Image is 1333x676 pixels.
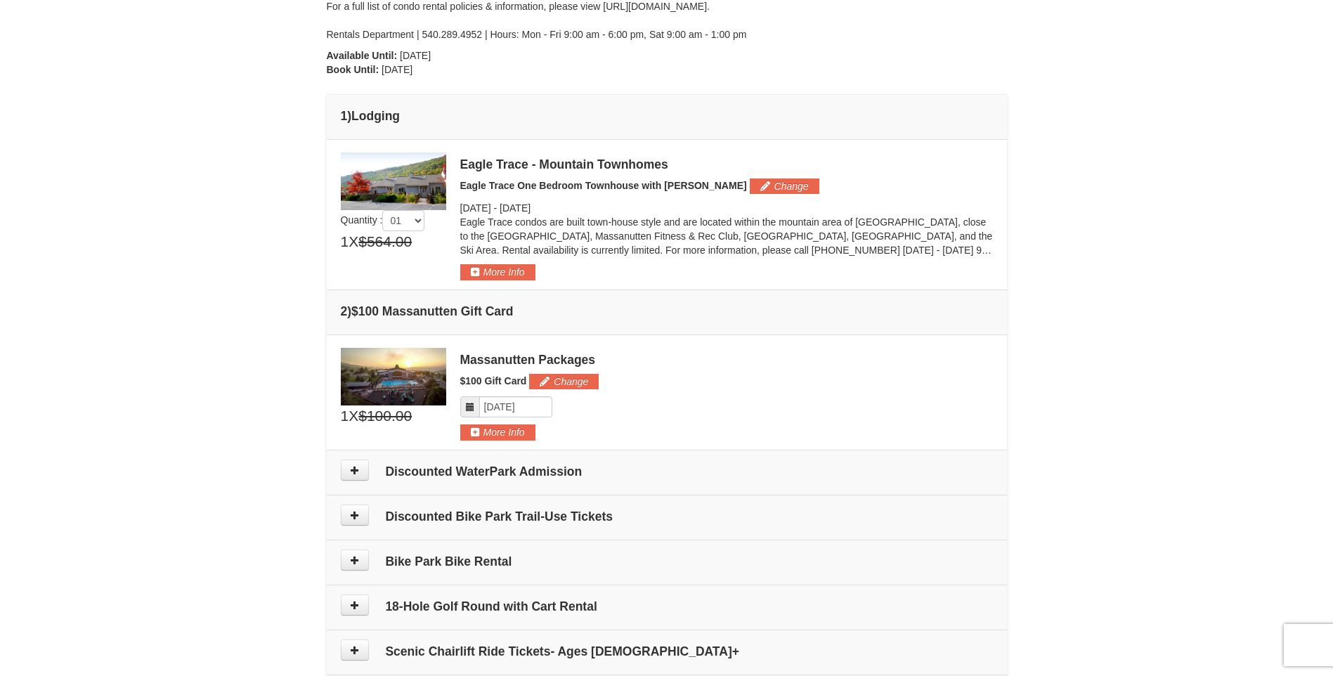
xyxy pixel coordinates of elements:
[460,157,993,171] div: Eagle Trace - Mountain Townhomes
[341,304,993,318] h4: 2 $100 Massanutten Gift Card
[400,50,431,61] span: [DATE]
[341,599,993,613] h4: 18-Hole Golf Round with Cart Rental
[460,375,527,386] span: $100 Gift Card
[341,152,446,210] img: 19218983-1-9b289e55.jpg
[327,50,398,61] strong: Available Until:
[341,554,993,568] h4: Bike Park Bike Rental
[341,509,993,524] h4: Discounted Bike Park Trail-Use Tickets
[529,374,599,389] button: Change
[358,405,412,427] span: $100.00
[341,109,993,123] h4: 1 Lodging
[341,644,993,658] h4: Scenic Chairlift Ride Tickets- Ages [DEMOGRAPHIC_DATA]+
[460,264,535,280] button: More Info
[358,231,412,252] span: $564.00
[349,405,358,427] span: X
[349,231,358,252] span: X
[327,64,379,75] strong: Book Until:
[341,231,349,252] span: 1
[460,202,491,214] span: [DATE]
[460,353,993,367] div: Massanutten Packages
[493,202,497,214] span: -
[750,178,819,194] button: Change
[341,464,993,479] h4: Discounted WaterPark Admission
[382,64,412,75] span: [DATE]
[341,214,425,226] span: Quantity :
[341,405,349,427] span: 1
[341,348,446,405] img: 6619879-1.jpg
[347,304,351,318] span: )
[500,202,531,214] span: [DATE]
[347,109,351,123] span: )
[460,215,993,257] p: Eagle Trace condos are built town-house style and are located within the mountain area of [GEOGRA...
[460,424,535,440] button: More Info
[460,180,747,191] span: Eagle Trace One Bedroom Townhouse with [PERSON_NAME]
